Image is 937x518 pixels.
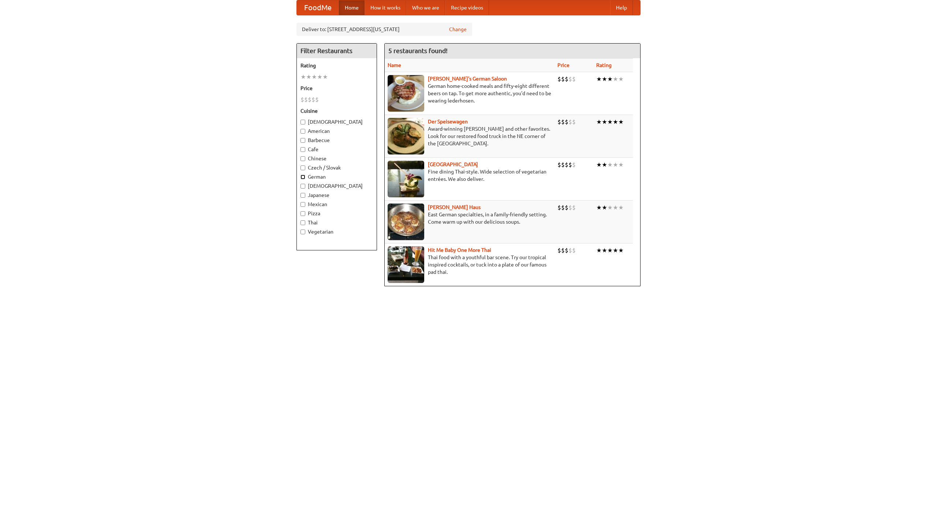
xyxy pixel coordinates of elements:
li: $ [304,96,308,104]
a: Recipe videos [445,0,489,15]
li: $ [565,204,568,212]
li: ★ [602,161,607,169]
li: $ [557,204,561,212]
label: Pizza [300,210,373,217]
input: Japanese [300,193,305,198]
li: ★ [596,204,602,212]
a: [PERSON_NAME]'s German Saloon [428,76,507,82]
a: Rating [596,62,612,68]
li: $ [565,161,568,169]
label: Chinese [300,155,373,162]
li: ★ [607,161,613,169]
input: Czech / Slovak [300,165,305,170]
label: German [300,173,373,180]
li: $ [568,161,572,169]
input: American [300,129,305,134]
div: Deliver to: [STREET_ADDRESS][US_STATE] [296,23,472,36]
li: ★ [300,73,306,81]
li: $ [557,75,561,83]
li: $ [572,161,576,169]
li: ★ [602,75,607,83]
li: $ [572,246,576,254]
li: ★ [317,73,322,81]
li: ★ [613,246,618,254]
p: Fine dining Thai-style. Wide selection of vegetarian entrées. We also deliver. [388,168,552,183]
label: [DEMOGRAPHIC_DATA] [300,118,373,126]
li: ★ [613,75,618,83]
li: ★ [613,204,618,212]
li: ★ [596,161,602,169]
input: Chinese [300,156,305,161]
li: ★ [618,161,624,169]
input: German [300,175,305,179]
li: ★ [607,204,613,212]
input: Mexican [300,202,305,207]
li: ★ [602,246,607,254]
li: ★ [613,118,618,126]
li: ★ [602,204,607,212]
a: Help [610,0,633,15]
li: $ [557,161,561,169]
img: satay.jpg [388,161,424,197]
label: Mexican [300,201,373,208]
input: [DEMOGRAPHIC_DATA] [300,120,305,124]
img: esthers.jpg [388,75,424,112]
li: $ [561,118,565,126]
label: Vegetarian [300,228,373,235]
li: $ [557,246,561,254]
li: ★ [618,246,624,254]
input: [DEMOGRAPHIC_DATA] [300,184,305,189]
a: Who we are [406,0,445,15]
li: ★ [618,75,624,83]
input: Barbecue [300,138,305,143]
li: ★ [618,118,624,126]
a: Name [388,62,401,68]
a: [GEOGRAPHIC_DATA] [428,161,478,167]
input: Vegetarian [300,230,305,234]
li: $ [572,118,576,126]
li: ★ [306,73,311,81]
li: ★ [607,246,613,254]
h5: Price [300,85,373,92]
h4: Filter Restaurants [297,44,377,58]
li: $ [568,118,572,126]
li: ★ [613,161,618,169]
li: $ [308,96,311,104]
label: American [300,127,373,135]
label: Cafe [300,146,373,153]
img: kohlhaus.jpg [388,204,424,240]
label: Barbecue [300,137,373,144]
li: $ [300,96,304,104]
a: Der Speisewagen [428,119,468,124]
img: babythai.jpg [388,246,424,283]
li: $ [572,204,576,212]
p: Thai food with a youthful bar scene. Try our tropical inspired cocktails, or tuck into a plate of... [388,254,552,276]
li: $ [561,246,565,254]
a: [PERSON_NAME] Haus [428,204,481,210]
li: $ [557,118,561,126]
p: Award-winning [PERSON_NAME] and other favorites. Look for our restored food truck in the NE corne... [388,125,552,147]
label: Czech / Slovak [300,164,373,171]
a: Hit Me Baby One More Thai [428,247,491,253]
li: $ [568,246,572,254]
label: Thai [300,219,373,226]
li: $ [561,204,565,212]
label: [DEMOGRAPHIC_DATA] [300,182,373,190]
li: ★ [596,75,602,83]
li: ★ [322,73,328,81]
a: Change [449,26,467,33]
label: Japanese [300,191,373,199]
p: German home-cooked meals and fifty-eight different beers on tap. To get more authentic, you'd nee... [388,82,552,104]
li: $ [561,161,565,169]
input: Thai [300,220,305,225]
p: East German specialties, in a family-friendly setting. Come warm up with our delicious soups. [388,211,552,226]
li: $ [311,96,315,104]
li: $ [315,96,319,104]
li: $ [565,118,568,126]
input: Pizza [300,211,305,216]
li: $ [572,75,576,83]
